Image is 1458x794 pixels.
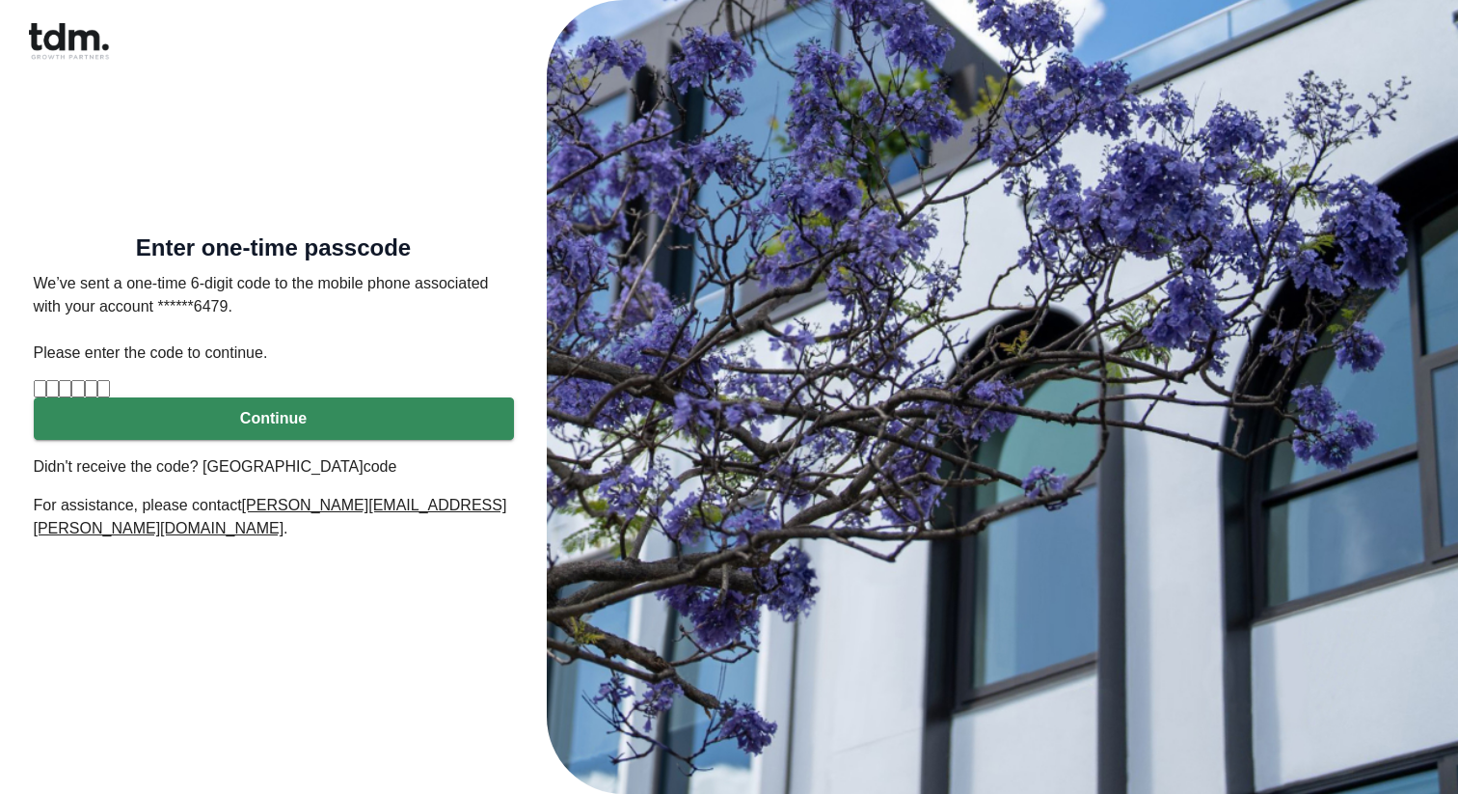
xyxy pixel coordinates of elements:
input: Digit 6 [97,380,110,397]
input: Digit 4 [71,380,84,397]
p: We’ve sent a one-time 6-digit code to the mobile phone associated with your account ******6479. P... [34,272,514,365]
input: Digit 5 [85,380,97,397]
button: Continue [34,397,514,440]
h5: Enter one-time passcode [34,238,514,258]
p: For assistance, please contact . [34,494,514,540]
input: Digit 2 [46,380,59,397]
input: Please enter verification code. Digit 1 [34,380,46,397]
p: Didn't receive the code? [GEOGRAPHIC_DATA] [34,455,514,479]
a: code [364,458,397,475]
u: [PERSON_NAME][EMAIL_ADDRESS][PERSON_NAME][DOMAIN_NAME] [34,497,507,536]
input: Digit 3 [59,380,71,397]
